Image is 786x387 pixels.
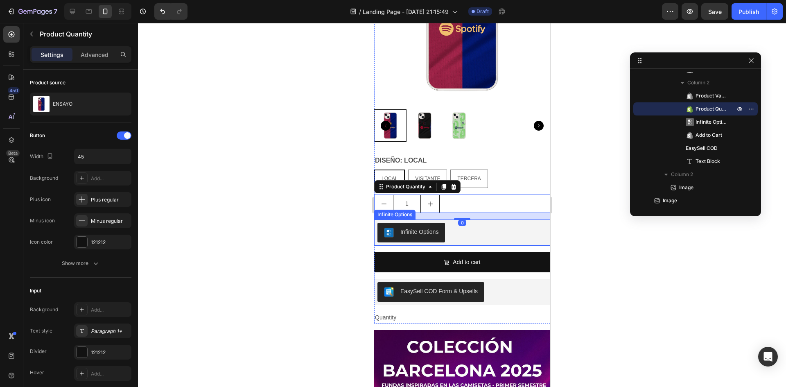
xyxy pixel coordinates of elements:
[739,7,759,16] div: Publish
[663,197,677,205] span: Image
[758,347,778,367] div: Open Intercom Messenger
[30,348,47,355] div: Divider
[75,149,131,164] input: Auto
[30,287,41,294] div: Input
[30,327,52,335] div: Text style
[363,7,449,16] span: Landing Page - [DATE] 21:15:49
[30,151,55,162] div: Width
[33,96,50,112] img: product feature img
[91,175,129,182] div: Add...
[62,259,100,267] div: Show more
[6,150,20,156] div: Beta
[30,256,131,271] button: Show more
[8,87,20,94] div: 450
[54,7,57,16] p: 7
[30,196,51,203] div: Plus icon
[40,29,128,39] p: Product Quantity
[686,118,694,126] img: Infinite Options
[696,131,722,139] span: Add to Cart
[701,3,728,20] button: Save
[30,174,58,182] div: Background
[91,239,129,246] div: 121212
[91,328,129,335] div: Paragraph 1*
[53,101,72,107] p: ENSAYO
[30,369,44,376] div: Hover
[671,170,693,179] span: Column 2
[81,50,108,59] p: Advanced
[374,23,550,387] iframe: Design area
[30,238,53,246] div: Icon color
[30,79,65,86] div: Product source
[359,7,361,16] span: /
[732,3,766,20] button: Publish
[154,3,187,20] div: Undo/Redo
[30,132,45,139] div: Button
[91,306,129,314] div: Add...
[696,118,727,126] span: Infinite Options
[91,370,129,378] div: Add...
[41,50,63,59] p: Settings
[477,8,489,15] span: Draft
[708,8,722,15] span: Save
[696,105,727,113] span: Product Quantity
[3,3,61,20] button: 7
[30,306,58,313] div: Background
[696,92,727,100] span: Product Variants & Swatches
[687,79,709,87] span: Column 2
[91,196,129,204] div: Plus regular
[679,183,693,192] span: Image
[686,144,718,152] span: EasySell COD
[696,157,720,165] span: Text Block
[91,217,129,225] div: Minus regular
[30,217,55,224] div: Minus icon
[91,349,129,356] div: 121212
